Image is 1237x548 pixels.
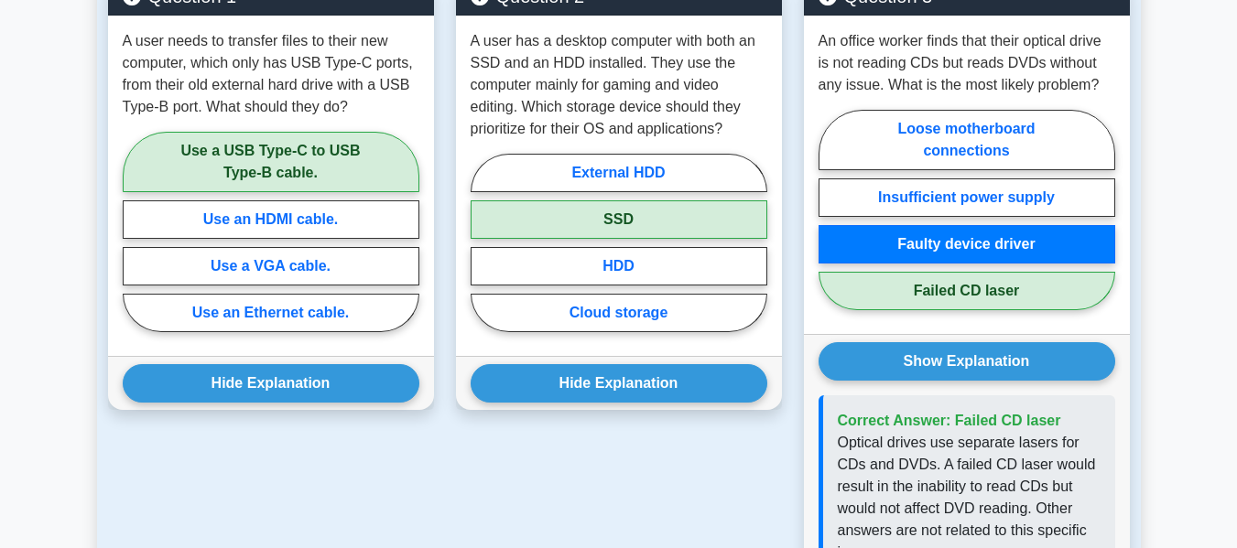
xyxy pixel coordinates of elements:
[123,200,419,239] label: Use an HDMI cable.
[123,247,419,285] label: Use a VGA cable.
[471,247,767,285] label: HDD
[123,132,419,192] label: Use a USB Type-C to USB Type-B cable.
[471,294,767,332] label: Cloud storage
[471,200,767,239] label: SSD
[471,30,767,140] p: A user has a desktop computer with both an SSD and an HDD installed. They use the computer mainly...
[819,272,1115,310] label: Failed CD laser
[819,225,1115,263] label: Faulty device driver
[123,30,419,118] p: A user needs to transfer files to their new computer, which only has USB Type-C ports, from their...
[819,178,1115,217] label: Insufficient power supply
[471,154,767,192] label: External HDD
[819,30,1115,96] p: An office worker finds that their optical drive is not reading CDs but reads DVDs without any iss...
[471,364,767,403] button: Hide Explanation
[819,342,1115,381] button: Show Explanation
[819,110,1115,170] label: Loose motherboard connections
[838,413,1061,428] span: Correct Answer: Failed CD laser
[123,364,419,403] button: Hide Explanation
[123,294,419,332] label: Use an Ethernet cable.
